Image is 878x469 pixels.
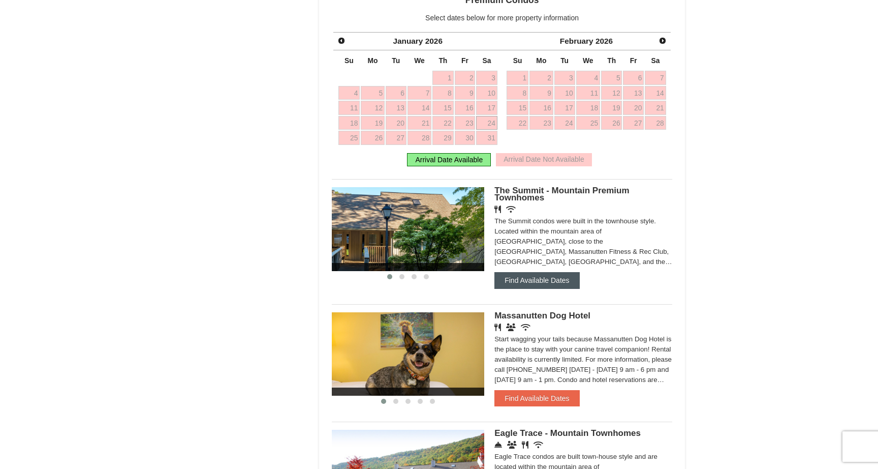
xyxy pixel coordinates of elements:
span: Prev [337,37,346,45]
span: 2026 [595,37,613,45]
a: 4 [576,71,601,85]
a: 23 [529,116,553,130]
a: Prev [334,34,349,48]
a: 24 [476,116,497,130]
a: 14 [407,101,432,115]
a: 24 [554,116,575,130]
a: 22 [507,116,528,130]
i: Banquet Facilities [506,324,516,331]
span: February [560,37,593,45]
i: Restaurant [494,206,501,213]
span: Next [658,37,667,45]
div: Start wagging your tails because Massanutten Dog Hotel is the place to stay with your canine trav... [494,334,672,385]
i: Restaurant [494,324,501,331]
span: The Summit - Mountain Premium Townhomes [494,186,629,202]
a: 28 [407,131,432,145]
span: Saturday [483,56,491,65]
a: 8 [432,86,453,100]
a: 18 [576,101,601,115]
a: 4 [338,86,360,100]
a: 25 [338,131,360,145]
a: 10 [476,86,497,100]
a: 20 [386,116,406,130]
span: Tuesday [392,56,400,65]
a: 11 [576,86,601,100]
a: 15 [507,101,528,115]
i: Restaurant [522,441,528,449]
a: 28 [645,116,666,130]
span: 2026 [425,37,443,45]
span: Saturday [651,56,660,65]
span: Wednesday [414,56,425,65]
i: Wireless Internet (free) [506,206,516,213]
span: Massanutten Dog Hotel [494,311,590,320]
a: 6 [386,86,406,100]
a: 9 [455,86,476,100]
span: Sunday [344,56,354,65]
a: 1 [507,71,528,85]
i: Concierge Desk [494,441,502,449]
span: Tuesday [560,56,569,65]
a: 21 [645,101,666,115]
a: 31 [476,131,497,145]
span: January [393,37,423,45]
a: 12 [601,86,622,100]
span: Wednesday [583,56,593,65]
a: 7 [407,86,432,100]
a: 23 [455,116,476,130]
a: 30 [455,131,476,145]
div: The Summit condos were built in the townhouse style. Located within the mountain area of [GEOGRAP... [494,216,672,267]
a: 19 [601,101,622,115]
a: 10 [554,86,575,100]
a: 5 [601,71,622,85]
a: 21 [407,116,432,130]
i: Wireless Internet (free) [521,324,530,331]
span: Friday [461,56,468,65]
i: Conference Facilities [507,441,517,449]
span: Eagle Trace - Mountain Townhomes [494,428,641,438]
a: 9 [529,86,553,100]
span: Monday [368,56,378,65]
div: Arrival Date Available [407,153,491,166]
button: Find Available Dates [494,390,579,406]
a: 27 [386,131,406,145]
a: 16 [455,101,476,115]
span: Monday [536,56,546,65]
i: Wireless Internet (free) [534,441,543,449]
a: 26 [361,131,385,145]
a: 13 [623,86,644,100]
a: 25 [576,116,601,130]
span: Thursday [607,56,616,65]
a: 14 [645,86,666,100]
a: 22 [432,116,453,130]
a: 17 [476,101,497,115]
span: Friday [630,56,637,65]
a: 2 [455,71,476,85]
a: 2 [529,71,553,85]
a: 15 [432,101,453,115]
span: Sunday [513,56,522,65]
a: 3 [554,71,575,85]
a: 7 [645,71,666,85]
a: 13 [386,101,406,115]
div: Arrival Date Not Available [496,153,591,166]
a: 20 [623,101,644,115]
a: 3 [476,71,497,85]
a: 16 [529,101,553,115]
span: Thursday [438,56,447,65]
a: 5 [361,86,385,100]
a: 11 [338,101,360,115]
button: Find Available Dates [494,272,579,288]
a: 27 [623,116,644,130]
a: 26 [601,116,622,130]
a: 8 [507,86,528,100]
a: 29 [432,131,453,145]
a: 1 [432,71,453,85]
a: Next [655,34,670,48]
a: 19 [361,116,385,130]
span: Select dates below for more property information [425,14,579,22]
a: 17 [554,101,575,115]
a: 18 [338,116,360,130]
a: 12 [361,101,385,115]
a: 6 [623,71,644,85]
